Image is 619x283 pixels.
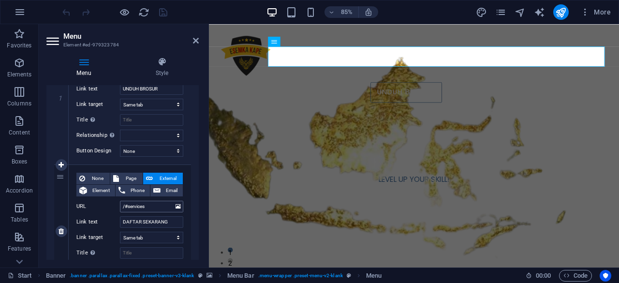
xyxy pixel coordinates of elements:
[76,99,120,110] label: Link target
[324,6,359,18] button: 85%
[366,270,382,282] span: Click to select. Double-click to edit
[76,216,120,228] label: Link text
[118,6,130,18] button: Click here to leave preview mode and continue editing
[526,270,551,282] h6: Session time
[12,158,28,165] p: Boxes
[116,185,150,196] button: Phone
[46,57,125,77] h4: Menu
[46,270,382,282] nav: breadcrumb
[70,270,194,282] span: . banner .parallax .parallax-fixed .preset-banner-v3-klank
[476,6,487,18] button: design
[125,57,199,77] h4: Style
[227,270,254,282] span: Click to select. Double-click to edit
[120,201,183,212] input: URL...
[7,100,31,107] p: Columns
[364,8,373,16] i: On resize automatically adjust zoom level to fit chosen device.
[122,173,140,184] span: Page
[553,4,569,20] button: publish
[163,185,180,196] span: Email
[76,83,120,95] label: Link text
[6,187,33,194] p: Accordion
[138,7,149,18] i: Reload page
[11,216,28,223] p: Tables
[600,270,611,282] button: Usercentrics
[156,173,180,184] span: External
[76,130,120,141] label: Relationship
[63,32,199,41] h2: Menu
[198,273,203,278] i: This element is a customizable preset
[8,245,31,253] p: Features
[555,7,566,18] i: Publish
[206,273,212,278] i: This element contains a background
[22,263,28,268] button: 1
[76,185,115,196] button: Element
[76,145,120,157] label: Button Design
[495,7,506,18] i: Pages (Ctrl+Alt+S)
[22,275,28,281] button: 2
[90,185,112,196] span: Element
[536,270,551,282] span: 00 00
[8,270,32,282] a: Click to cancel selection. Double-click to open Pages
[515,6,526,18] button: navigator
[534,7,545,18] i: AI Writer
[128,185,147,196] span: Phone
[76,173,110,184] button: None
[543,272,544,279] span: :
[76,247,120,259] label: Title
[120,247,183,259] input: Title
[534,6,545,18] button: text_generator
[138,6,149,18] button: reload
[580,7,611,17] span: More
[120,114,183,126] input: Title
[120,216,183,228] input: Link text...
[143,173,183,184] button: External
[76,114,120,126] label: Title
[53,94,67,102] em: 1
[76,232,120,243] label: Link target
[46,270,66,282] span: Click to select. Double-click to edit
[495,6,507,18] button: pages
[120,83,183,95] input: Link text...
[339,6,354,18] h6: 85%
[7,71,32,78] p: Elements
[563,270,588,282] span: Code
[63,41,179,49] h3: Element #ed-979323784
[110,173,143,184] button: Page
[9,129,30,136] p: Content
[150,185,183,196] button: Email
[7,42,31,49] p: Favorites
[347,273,351,278] i: This element is a customizable preset
[258,270,343,282] span: . menu-wrapper .preset-menu-v2-klank
[88,173,107,184] span: None
[76,201,120,212] label: URL
[576,4,615,20] button: More
[559,270,592,282] button: Code
[476,7,487,18] i: Design (Ctrl+Alt+Y)
[515,7,526,18] i: Navigator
